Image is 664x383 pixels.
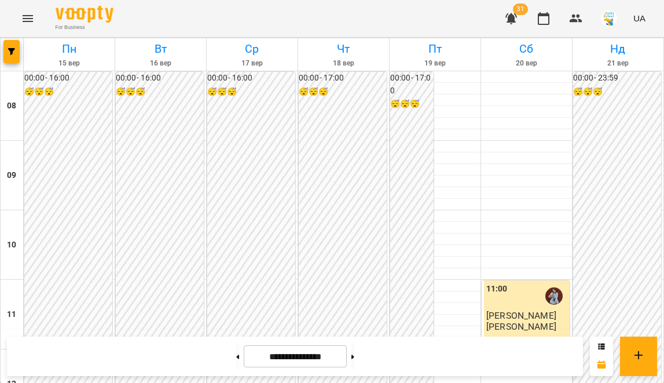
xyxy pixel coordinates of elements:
h6: 😴😴😴 [299,86,387,99]
h6: 19 вер [391,58,479,69]
label: 11:00 [486,283,508,296]
h6: Ср [208,40,296,58]
h6: Вт [117,40,204,58]
h6: 😴😴😴 [24,86,112,99]
h6: Пн [25,40,113,58]
p: [PERSON_NAME] [486,322,556,331]
h6: 15 вер [25,58,113,69]
h6: 10 [7,239,16,251]
h6: 21 вер [574,58,662,69]
h6: 11 [7,308,16,321]
h6: 09 [7,169,16,182]
h6: 😴😴😴 [116,86,204,99]
button: UA [629,8,650,29]
h6: Нд [574,40,662,58]
button: Menu [14,5,42,32]
h6: 00:00 - 17:00 [390,72,434,97]
h6: Чт [300,40,387,58]
img: Voopty Logo [56,6,113,23]
span: For Business [56,24,113,31]
span: UA [633,12,645,24]
h6: 😴😴😴 [573,86,661,99]
h6: 00:00 - 16:00 [207,72,295,85]
img: 38072b7c2e4bcea27148e267c0c485b2.jpg [601,10,617,27]
h6: 00:00 - 16:00 [24,72,112,85]
h6: 😴😴😴 [207,86,295,99]
h6: 20 вер [483,58,570,69]
h6: 17 вер [208,58,296,69]
span: 31 [513,3,528,15]
h6: 08 [7,100,16,112]
h6: 😴😴😴 [390,98,434,111]
span: [PERSON_NAME] [486,310,556,321]
h6: 00:00 - 17:00 [299,72,387,85]
h6: 00:00 - 16:00 [116,72,204,85]
img: Вікторія Мельничук [545,287,563,305]
h6: 00:00 - 23:59 [573,72,661,85]
h6: 16 вер [117,58,204,69]
h6: Сб [483,40,570,58]
h6: Пт [391,40,479,58]
h6: 18 вер [300,58,387,69]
